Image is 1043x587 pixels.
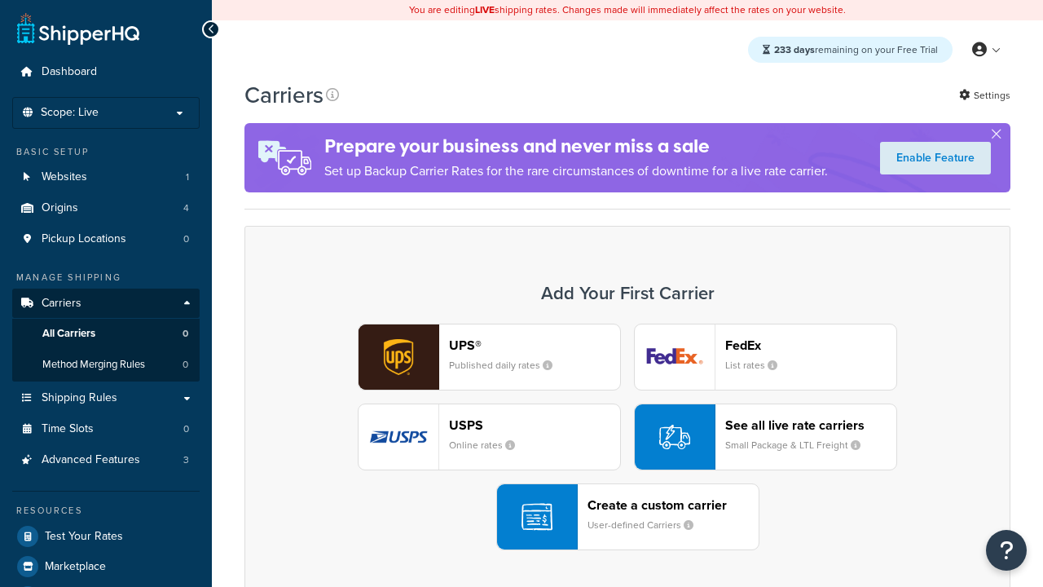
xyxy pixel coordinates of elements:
li: All Carriers [12,319,200,349]
span: 0 [183,358,188,372]
a: Method Merging Rules 0 [12,350,200,380]
a: Test Your Rates [12,522,200,551]
strong: 233 days [774,42,815,57]
a: Marketplace [12,552,200,581]
a: Origins 4 [12,193,200,223]
span: Time Slots [42,422,94,436]
header: USPS [449,417,620,433]
span: Carriers [42,297,81,311]
p: Set up Backup Carrier Rates for the rare circumstances of downtime for a live rate carrier. [324,160,828,183]
li: Origins [12,193,200,223]
a: All Carriers 0 [12,319,200,349]
div: Manage Shipping [12,271,200,285]
span: Dashboard [42,65,97,79]
a: Settings [959,84,1010,107]
img: icon-carrier-liverate-becf4550.svg [659,421,690,452]
a: Advanced Features 3 [12,445,200,475]
small: Small Package & LTL Freight [725,438,874,452]
button: Open Resource Center [986,530,1027,571]
li: Pickup Locations [12,224,200,254]
li: Time Slots [12,414,200,444]
span: 0 [183,232,189,246]
img: ad-rules-rateshop-fe6ec290ccb7230408bd80ed9643f0289d75e0ffd9eb532fc0e269fcd187b520.png [244,123,324,192]
span: 4 [183,201,189,215]
img: usps logo [359,404,438,470]
span: Method Merging Rules [42,358,145,372]
div: remaining on your Free Trial [748,37,953,63]
a: ShipperHQ Home [17,12,139,45]
li: Carriers [12,289,200,382]
header: UPS® [449,338,620,353]
a: Dashboard [12,57,200,87]
span: 0 [183,422,189,436]
span: Pickup Locations [42,232,126,246]
h4: Prepare your business and never miss a sale [324,133,828,160]
div: Resources [12,504,200,518]
button: See all live rate carriersSmall Package & LTL Freight [634,404,897,470]
a: Time Slots 0 [12,414,200,444]
span: 0 [183,327,188,341]
span: Websites [42,170,87,184]
span: All Carriers [42,327,95,341]
img: ups logo [359,324,438,390]
button: usps logoUSPSOnline rates [358,404,621,470]
li: Websites [12,162,200,192]
a: Enable Feature [880,142,991,174]
button: fedEx logoFedExList rates [634,324,897,391]
small: List rates [725,358,790,373]
span: 3 [183,453,189,467]
button: ups logoUPS®Published daily rates [358,324,621,391]
header: See all live rate carriers [725,417,896,433]
span: 1 [186,170,189,184]
span: Test Your Rates [45,530,123,544]
a: Websites 1 [12,162,200,192]
a: Shipping Rules [12,383,200,413]
img: fedEx logo [635,324,715,390]
a: Carriers [12,289,200,319]
button: Create a custom carrierUser-defined Carriers [496,483,759,550]
span: Marketplace [45,560,106,574]
h1: Carriers [244,79,323,111]
header: Create a custom carrier [588,497,759,513]
div: Basic Setup [12,145,200,159]
b: LIVE [475,2,495,17]
header: FedEx [725,338,896,353]
span: Shipping Rules [42,391,117,405]
small: Published daily rates [449,358,566,373]
img: icon-carrier-custom-c93b8a24.svg [521,501,552,532]
small: Online rates [449,438,528,452]
span: Scope: Live [41,106,99,120]
h3: Add Your First Carrier [262,284,993,303]
li: Method Merging Rules [12,350,200,380]
span: Origins [42,201,78,215]
small: User-defined Carriers [588,518,706,532]
li: Advanced Features [12,445,200,475]
a: Pickup Locations 0 [12,224,200,254]
span: Advanced Features [42,453,140,467]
